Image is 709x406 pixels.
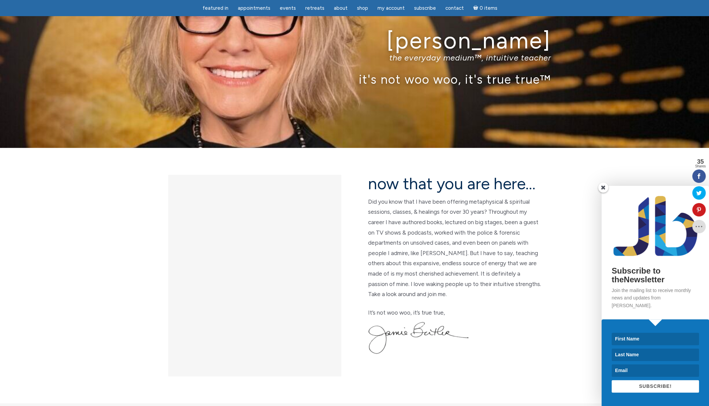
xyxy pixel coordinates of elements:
p: It’s not woo woo, it’s true true, [368,308,541,318]
p: it's not woo woo, it's true true™ [158,72,551,86]
span: 35 [695,159,706,165]
span: About [334,5,348,11]
span: My Account [378,5,405,11]
p: Join the mailing list to receive monthly news and updates from [PERSON_NAME]. [612,287,699,309]
span: featured in [203,5,228,11]
input: Last Name [612,349,699,361]
span: Subscribe [414,5,436,11]
span: SUBSCRIBE! [639,383,671,389]
span: Events [280,5,296,11]
p: Did you know that I have been offering metaphysical & spiritual sessions, classes, & healings for... [368,197,541,299]
h2: Subscribe to theNewsletter [612,267,699,284]
i: Cart [473,5,480,11]
span: Retreats [305,5,324,11]
button: SUBSCRIBE! [612,380,699,393]
a: About [330,2,352,15]
span: Appointments [238,5,270,11]
a: Contact [441,2,468,15]
a: Cart0 items [469,1,501,15]
span: Contact [445,5,464,11]
a: Appointments [234,2,274,15]
span: Shop [357,5,368,11]
a: My Account [373,2,409,15]
a: Retreats [301,2,328,15]
a: Subscribe [410,2,440,15]
a: Events [276,2,300,15]
span: 0 items [479,6,497,11]
h2: now that you are here… [368,175,541,193]
input: First Name [612,333,699,345]
a: Shop [353,2,372,15]
h1: [PERSON_NAME] [158,28,551,53]
input: Email [612,364,699,377]
a: featured in [198,2,232,15]
span: Shares [695,165,706,168]
p: the everyday medium™, intuitive teacher [158,53,551,63]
